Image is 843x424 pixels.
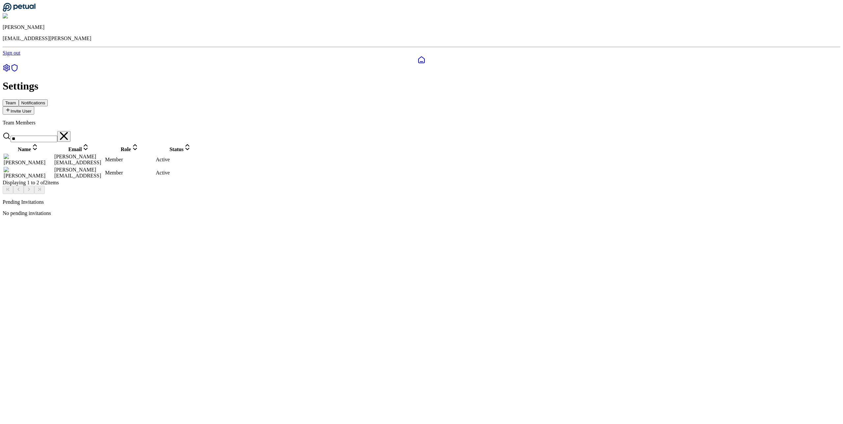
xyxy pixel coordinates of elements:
button: Next [24,186,34,194]
p: Pending Invitations [3,199,840,205]
button: Notifications [19,99,48,106]
td: [PERSON_NAME][EMAIL_ADDRESS] [54,167,104,179]
img: Shekhar Khedekar [3,13,47,19]
p: Team Members [3,120,840,126]
div: Active [156,157,205,163]
a: Sign out [3,50,20,56]
a: Dashboard [3,56,840,64]
span: Role [121,146,131,152]
h1: Settings [3,80,840,92]
button: Invite User [3,106,34,115]
p: [EMAIL_ADDRESS][PERSON_NAME] [3,36,840,41]
button: First [3,186,13,194]
a: Go to Dashboard [3,7,36,13]
a: Settings [3,67,11,73]
a: SOC 1 Reports [11,67,18,73]
button: Previous [13,186,24,194]
div: [PERSON_NAME] [4,167,53,179]
td: Member [105,153,155,166]
button: Last [34,186,45,194]
img: Andrew Li [4,154,32,160]
td: Member [105,167,155,179]
span: Name [18,146,31,152]
span: Status [170,146,184,152]
button: Team [3,99,19,106]
div: Active [156,170,205,176]
span: Email [68,146,82,152]
td: [PERSON_NAME][EMAIL_ADDRESS] [54,153,104,166]
img: Roberto Fernandez [4,167,49,173]
p: [PERSON_NAME] [3,24,840,30]
p: No pending invitations [3,210,840,216]
div: Displaying 1 to 2 of 2 items [3,180,840,194]
div: [PERSON_NAME] [4,154,53,166]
